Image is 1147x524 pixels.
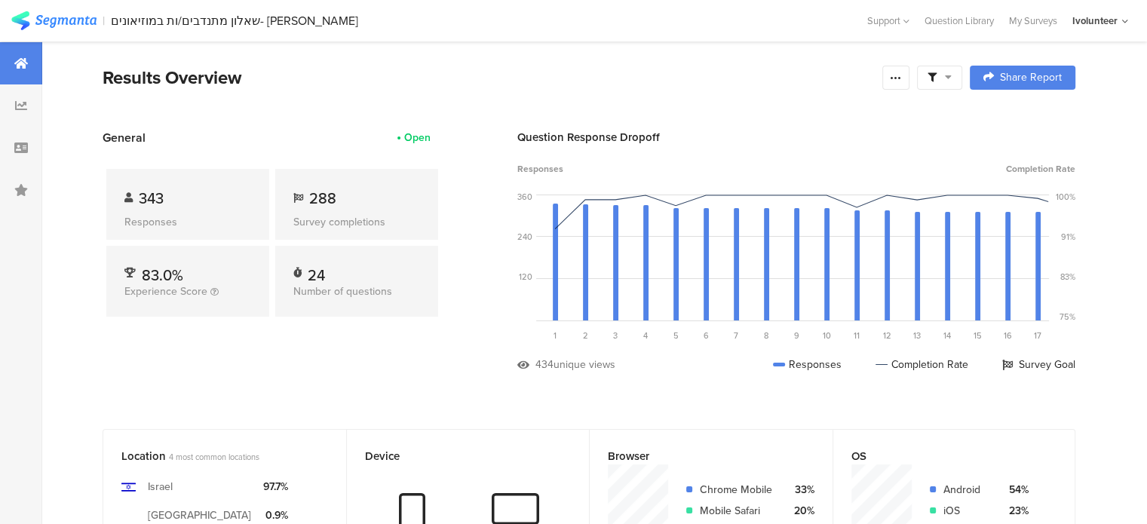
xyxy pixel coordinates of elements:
span: 4 [643,329,648,342]
div: 434 [535,357,554,372]
span: 343 [139,187,164,210]
div: 20% [788,503,814,519]
span: 16 [1004,329,1012,342]
div: Chrome Mobile [700,482,776,498]
span: 11 [854,329,860,342]
span: Completion Rate [1006,162,1075,176]
div: 83% [1060,271,1075,283]
div: 23% [1002,503,1029,519]
div: [GEOGRAPHIC_DATA] [148,507,251,523]
div: Survey Goal [1002,357,1075,372]
div: OS [851,448,1032,464]
span: 13 [913,329,921,342]
div: 360 [517,191,532,203]
div: 97.7% [263,479,288,495]
div: iOS [943,503,990,519]
div: 100% [1056,191,1075,203]
span: 7 [734,329,738,342]
span: Responses [517,162,563,176]
div: שאלון מתנדבים/ות במוזיאונים- [PERSON_NAME] [111,14,358,28]
div: Location [121,448,303,464]
div: Device [365,448,547,464]
div: | [103,12,105,29]
div: Israel [148,479,173,495]
div: Completion Rate [876,357,968,372]
span: Number of questions [293,283,392,299]
span: 2 [583,329,588,342]
span: 83.0% [142,264,183,287]
img: segmanta logo [11,11,97,30]
div: 0.9% [263,507,288,523]
div: 54% [1002,482,1029,498]
div: Responses [773,357,842,372]
span: 17 [1034,329,1041,342]
a: My Surveys [1001,14,1065,28]
span: 14 [943,329,951,342]
span: Experience Score [124,283,207,299]
div: Survey completions [293,214,420,230]
div: Ivolunteer [1072,14,1118,28]
div: Open [404,130,431,146]
span: 5 [673,329,679,342]
a: Question Library [917,14,1001,28]
span: 1 [554,329,557,342]
div: Question Response Dropoff [517,129,1075,146]
span: 6 [704,329,709,342]
div: 120 [519,271,532,283]
div: Browser [608,448,790,464]
div: Responses [124,214,251,230]
span: 9 [794,329,799,342]
span: 3 [613,329,618,342]
div: unique views [554,357,615,372]
span: 288 [309,187,336,210]
div: 75% [1060,311,1075,323]
span: 12 [883,329,891,342]
span: 10 [823,329,831,342]
div: 240 [517,231,532,243]
div: Results Overview [103,64,875,91]
div: 24 [308,264,325,279]
div: Support [867,9,909,32]
div: Mobile Safari [700,503,776,519]
span: 8 [764,329,768,342]
span: 15 [974,329,982,342]
span: 4 most common locations [169,451,259,463]
span: Share Report [1000,72,1062,83]
div: Android [943,482,990,498]
span: General [103,129,146,146]
div: 91% [1061,231,1075,243]
div: 33% [788,482,814,498]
